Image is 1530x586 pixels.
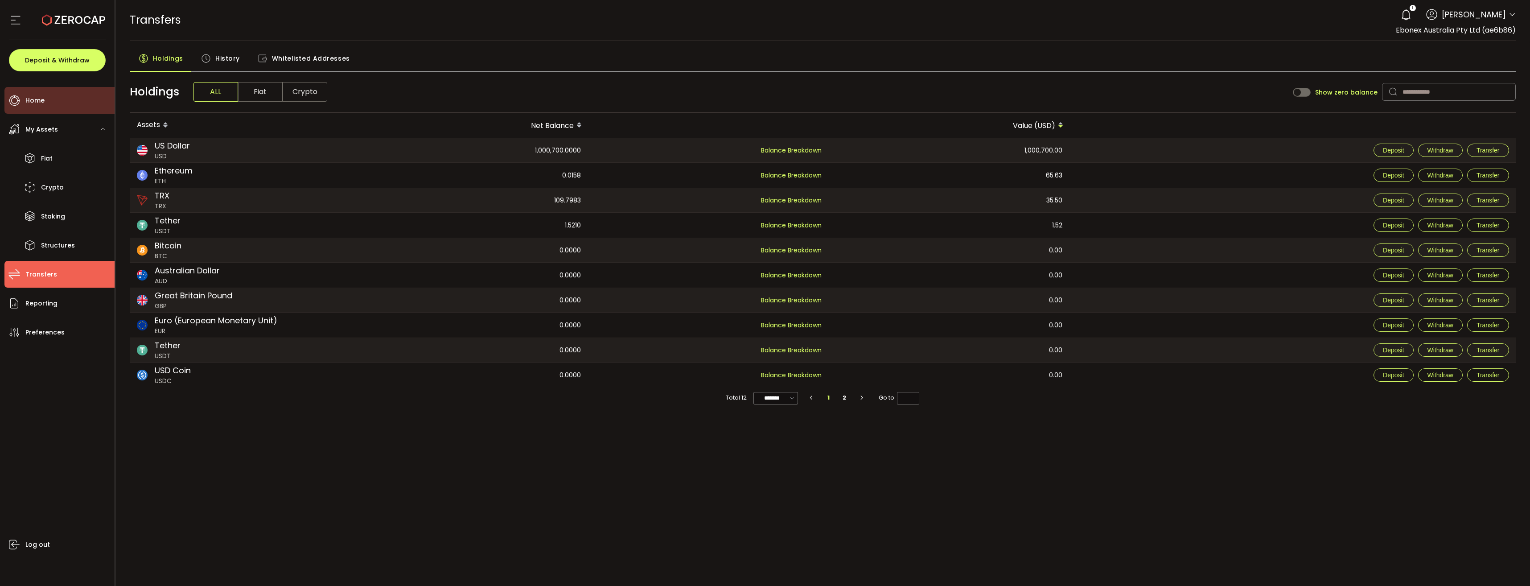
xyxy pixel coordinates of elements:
span: Withdraw [1427,272,1453,279]
img: usdt_portfolio.svg [137,345,148,355]
span: USDC [155,376,191,386]
span: Deposit [1383,347,1404,354]
button: Withdraw [1418,343,1463,357]
button: Transfer [1467,268,1509,282]
span: Structures [41,239,75,252]
button: Withdraw [1418,169,1463,182]
span: Deposit [1383,322,1404,329]
iframe: Chat Widget [1426,490,1530,586]
span: Transfer [1477,247,1500,254]
span: Deposit [1383,147,1404,154]
span: Transfer [1477,297,1500,304]
img: eur_portfolio.svg [137,320,148,330]
span: Deposit & Withdraw [25,57,90,63]
span: Balance Breakdown [761,245,822,256]
button: Withdraw [1418,243,1463,257]
button: Withdraw [1418,144,1463,157]
span: BTC [155,252,181,261]
span: Crypto [41,181,64,194]
span: Deposit [1383,197,1404,204]
button: Deposit & Withdraw [9,49,106,71]
img: usdc_portfolio.svg [137,370,148,380]
div: 0.0000 [348,263,588,288]
span: Staking [41,210,65,223]
span: USD [155,152,190,161]
div: 0.0000 [348,338,588,362]
span: Transfers [130,12,181,28]
button: Withdraw [1418,318,1463,332]
span: Balance Breakdown [761,171,822,180]
span: Balance Breakdown [761,345,822,355]
div: 0.00 [830,288,1069,312]
div: 0.00 [830,338,1069,362]
span: Withdraw [1427,347,1453,354]
button: Transfer [1467,144,1509,157]
span: Transfers [25,268,57,281]
button: Transfer [1467,318,1509,332]
button: Withdraw [1418,368,1463,382]
button: Transfer [1467,368,1509,382]
span: USD Coin [155,364,191,376]
button: Withdraw [1418,293,1463,307]
span: Balance Breakdown [761,270,822,281]
div: 0.00 [830,313,1069,338]
button: Deposit [1374,318,1413,332]
span: Great Britain Pound [155,289,232,301]
span: USDT [155,351,181,361]
div: 0.0000 [348,313,588,338]
button: Deposit [1374,368,1413,382]
div: 0.0000 [348,288,588,312]
span: My Assets [25,123,58,136]
div: 1.5210 [348,213,588,238]
div: 0.00 [830,363,1069,388]
span: Withdraw [1427,371,1453,379]
img: usdt_portfolio.svg [137,220,148,231]
div: 1,000,700.0000 [348,138,588,162]
button: Deposit [1374,293,1413,307]
div: 0.00 [830,263,1069,288]
div: 0.0000 [348,363,588,388]
span: GBP [155,301,232,311]
img: aud_portfolio.svg [137,270,148,281]
img: gbp_portfolio.svg [137,295,148,305]
button: Deposit [1374,343,1413,357]
div: 0.0000 [348,238,588,262]
span: US Dollar [155,140,190,152]
span: Home [25,94,45,107]
button: Deposit [1374,268,1413,282]
button: Deposit [1374,144,1413,157]
div: 1.52 [830,213,1069,238]
span: Balance Breakdown [761,295,822,305]
span: TRX [155,202,169,211]
button: Withdraw [1418,219,1463,232]
span: Withdraw [1427,222,1453,229]
span: Transfer [1477,272,1500,279]
span: Australian Dollar [155,264,220,276]
span: Deposit [1383,297,1404,304]
div: 0.0158 [348,163,588,188]
img: trx_portfolio.png [137,195,148,206]
button: Deposit [1374,194,1413,207]
span: ALL [193,82,238,102]
span: Transfer [1477,147,1500,154]
span: Holdings [130,83,179,100]
button: Transfer [1467,194,1509,207]
span: TRX [155,190,169,202]
span: Holdings [153,50,183,67]
button: Transfer [1467,169,1509,182]
span: Withdraw [1427,197,1453,204]
span: Balance Breakdown [761,221,822,230]
img: usd_portfolio.svg [137,145,148,156]
div: 65.63 [830,163,1069,188]
span: Reporting [25,297,58,310]
span: Preferences [25,326,65,339]
span: Transfer [1477,322,1500,329]
div: 1,000,700.00 [830,138,1069,162]
span: Whitelisted Addresses [272,50,350,67]
span: Euro (European Monetary Unit) [155,314,277,326]
span: EUR [155,326,277,336]
button: Deposit [1374,169,1413,182]
span: Withdraw [1427,172,1453,179]
button: Transfer [1467,293,1509,307]
button: Transfer [1467,219,1509,232]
